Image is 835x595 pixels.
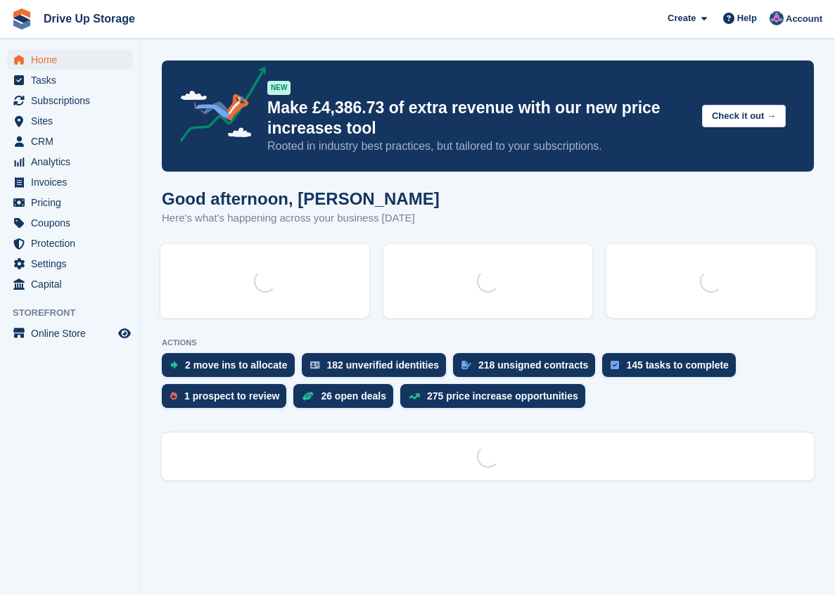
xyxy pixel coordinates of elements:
span: Help [737,11,757,25]
a: menu [7,324,133,343]
a: menu [7,193,133,212]
img: stora-icon-8386f47178a22dfd0bd8f6a31ec36ba5ce8667c1dd55bd0f319d3a0aa187defe.svg [11,8,32,30]
a: 26 open deals [293,384,400,415]
div: 2 move ins to allocate [185,359,288,371]
p: Here's what's happening across your business [DATE] [162,210,440,226]
span: Analytics [31,152,115,172]
span: Capital [31,274,115,294]
a: menu [7,111,133,131]
img: price_increase_opportunities-93ffe204e8149a01c8c9dc8f82e8f89637d9d84a8eef4429ea346261dce0b2c0.svg [409,393,420,399]
div: 145 tasks to complete [626,359,729,371]
span: Invoices [31,172,115,192]
span: Tasks [31,70,115,90]
a: 182 unverified identities [302,353,454,384]
button: Check it out → [702,105,786,128]
span: CRM [31,132,115,151]
a: menu [7,50,133,70]
span: Coupons [31,213,115,233]
h1: Good afternoon, [PERSON_NAME] [162,189,440,208]
a: menu [7,91,133,110]
a: menu [7,213,133,233]
span: Settings [31,254,115,274]
span: Home [31,50,115,70]
span: Account [786,12,822,26]
span: Subscriptions [31,91,115,110]
span: Create [668,11,696,25]
img: prospect-51fa495bee0391a8d652442698ab0144808aea92771e9ea1ae160a38d050c398.svg [170,392,177,400]
p: ACTIONS [162,338,814,347]
p: Rooted in industry best practices, but tailored to your subscriptions. [267,139,691,154]
span: Storefront [13,306,140,320]
a: menu [7,132,133,151]
div: 218 unsigned contracts [478,359,588,371]
a: Drive Up Storage [38,7,141,30]
img: price-adjustments-announcement-icon-8257ccfd72463d97f412b2fc003d46551f7dbcb40ab6d574587a9cd5c0d94... [168,67,267,147]
img: deal-1b604bf984904fb50ccaf53a9ad4b4a5d6e5aea283cecdc64d6e3604feb123c2.svg [302,391,314,401]
a: menu [7,254,133,274]
div: 275 price increase opportunities [427,390,578,402]
img: Andy [770,11,784,25]
a: menu [7,172,133,192]
div: NEW [267,81,291,95]
img: contract_signature_icon-13c848040528278c33f63329250d36e43548de30e8caae1d1a13099fd9432cc5.svg [461,361,471,369]
span: Protection [31,233,115,253]
img: move_ins_to_allocate_icon-fdf77a2bb77ea45bf5b3d319d69a93e2d87916cf1d5bf7949dd705db3b84f3ca.svg [170,361,178,369]
a: menu [7,70,133,90]
a: menu [7,233,133,253]
a: 218 unsigned contracts [453,353,602,384]
span: Pricing [31,193,115,212]
img: task-75834270c22a3079a89374b754ae025e5fb1db73e45f91037f5363f120a921f8.svg [611,361,619,369]
span: Sites [31,111,115,131]
a: menu [7,274,133,294]
a: 275 price increase opportunities [400,384,592,415]
div: 1 prospect to review [184,390,279,402]
span: Online Store [31,324,115,343]
a: 2 move ins to allocate [162,353,302,384]
a: Preview store [116,325,133,342]
div: 26 open deals [321,390,386,402]
div: 182 unverified identities [327,359,440,371]
a: 145 tasks to complete [602,353,743,384]
p: Make £4,386.73 of extra revenue with our new price increases tool [267,98,691,139]
img: verify_identity-adf6edd0f0f0b5bbfe63781bf79b02c33cf7c696d77639b501bdc392416b5a36.svg [310,361,320,369]
a: 1 prospect to review [162,384,293,415]
a: menu [7,152,133,172]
